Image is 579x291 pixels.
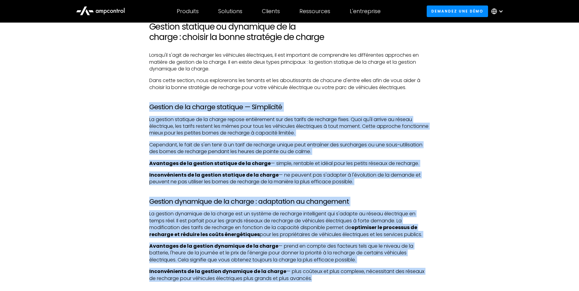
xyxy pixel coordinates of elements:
[427,5,488,17] a: Demandez une démo
[350,8,381,15] div: L'entreprise
[149,22,430,42] h2: Gestion statique ou dynamique de la charge : choisir la bonne stratégie de charge
[262,8,280,15] div: Clients
[149,224,417,238] strong: optimiser le processus de recharge et réduire les coûts énergétiques
[177,8,199,15] div: Produits
[149,198,430,206] h3: Gestion dynamique de la charge : adaptation au changement
[218,8,242,15] div: Solutions
[149,77,430,91] p: Dans cette section, nous explorerons les tenants et les aboutissants de chacune d'entre elles afi...
[149,160,430,167] p: — simple, rentable et idéal pour les petits réseaux de recharge.
[299,8,330,15] div: Ressources
[149,116,430,137] p: La gestion statique de la charge repose entièrement sur des tarifs de recharge fixes. Quoi qu'il ...
[149,268,430,282] p: — plus coûteux et plus complexe, nécessitant des réseaux de recharge pour véhicules électriques p...
[149,142,430,155] p: Cependant, le fait de s'en tenir à un tarif de recharge unique peut entraîner des surcharges ou u...
[149,210,430,238] p: La gestion dynamique de la charge est un système de recharge intelligent qui s'adapte au réseau é...
[149,160,271,167] strong: Avantages de la gestion statique de la charge
[149,268,286,275] strong: Inconvénients de la gestion dynamique de la charge
[149,242,278,250] strong: Avantages de la gestion dynamique de la charge
[149,103,430,111] h3: Gestion de la charge statique — Simplicité
[149,52,430,72] p: Lorsqu'il s'agit de recharger les véhicules électriques, il est important de comprendre les diffé...
[149,172,430,185] p: — ne peuvent pas s'adapter à l'évolution de la demande et peuvent ne pas utiliser les bornes de r...
[149,171,279,178] strong: Inconvénients de la gestion statique de la charge
[149,243,430,263] p: — prend en compte des facteurs tels que le niveau de la batterie, l'heure de la journée et le pri...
